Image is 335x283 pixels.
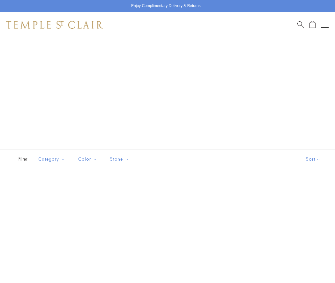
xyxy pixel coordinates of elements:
button: Color [73,152,102,166]
button: Show sort by [292,149,335,169]
p: Enjoy Complimentary Delivery & Returns [131,3,200,9]
a: Open Shopping Bag [309,21,316,29]
button: Stone [105,152,134,166]
span: Color [75,155,102,163]
a: Search [297,21,304,29]
img: Temple St. Clair [6,21,103,29]
span: Stone [107,155,134,163]
span: Category [35,155,70,163]
button: Category [33,152,70,166]
button: Open navigation [321,21,329,29]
